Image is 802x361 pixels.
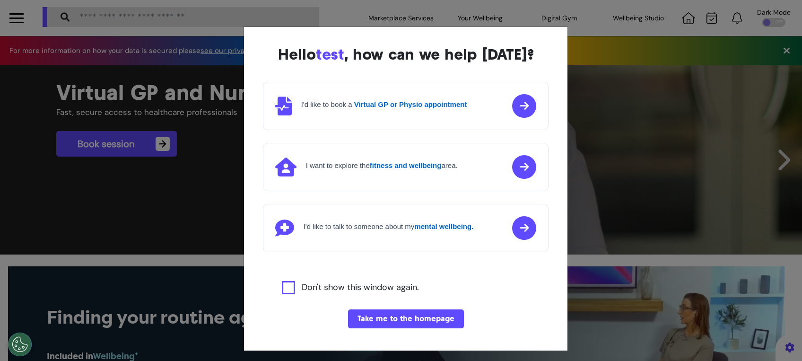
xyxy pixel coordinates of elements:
label: Don't show this window again. [302,281,419,294]
button: Open Preferences [8,333,32,356]
button: Take me to the homepage [348,309,464,328]
strong: mental wellbeing. [414,222,473,230]
h4: I'd like to book a [301,100,467,109]
strong: Virtual GP or Physio appointment [354,100,467,108]
h4: I want to explore the area. [306,161,458,170]
input: Agree to privacy policy [282,281,295,294]
div: Hello , how can we help [DATE]? [263,46,549,63]
span: test [316,45,344,63]
h4: I'd like to talk to someone about my [304,222,474,231]
strong: fitness and wellbeing [370,161,442,169]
